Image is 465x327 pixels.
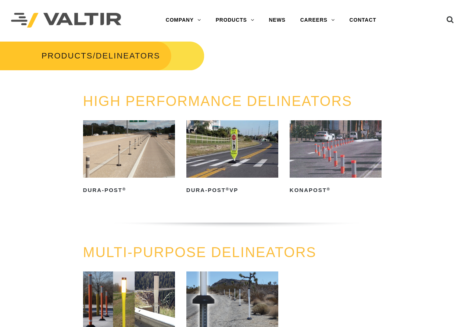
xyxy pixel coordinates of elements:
a: KonaPost® [290,120,382,196]
sup: ® [327,187,330,191]
a: NEWS [261,13,293,28]
a: MULTI-PURPOSE DELINEATORS [83,245,316,260]
a: PRODUCTS [42,51,93,60]
a: COMPANY [158,13,208,28]
span: DELINEATORS [96,51,160,60]
sup: ® [226,187,229,191]
a: CAREERS [293,13,342,28]
a: Dura-Post®VP [186,120,278,196]
a: Dura-Post® [83,120,175,196]
a: CONTACT [342,13,384,28]
h2: Dura-Post [83,184,175,196]
img: Valtir [11,13,121,28]
h2: Dura-Post VP [186,184,278,196]
a: PRODUCTS [208,13,262,28]
h2: KonaPost [290,184,382,196]
a: HIGH PERFORMANCE DELINEATORS [83,93,352,109]
sup: ® [122,187,126,191]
